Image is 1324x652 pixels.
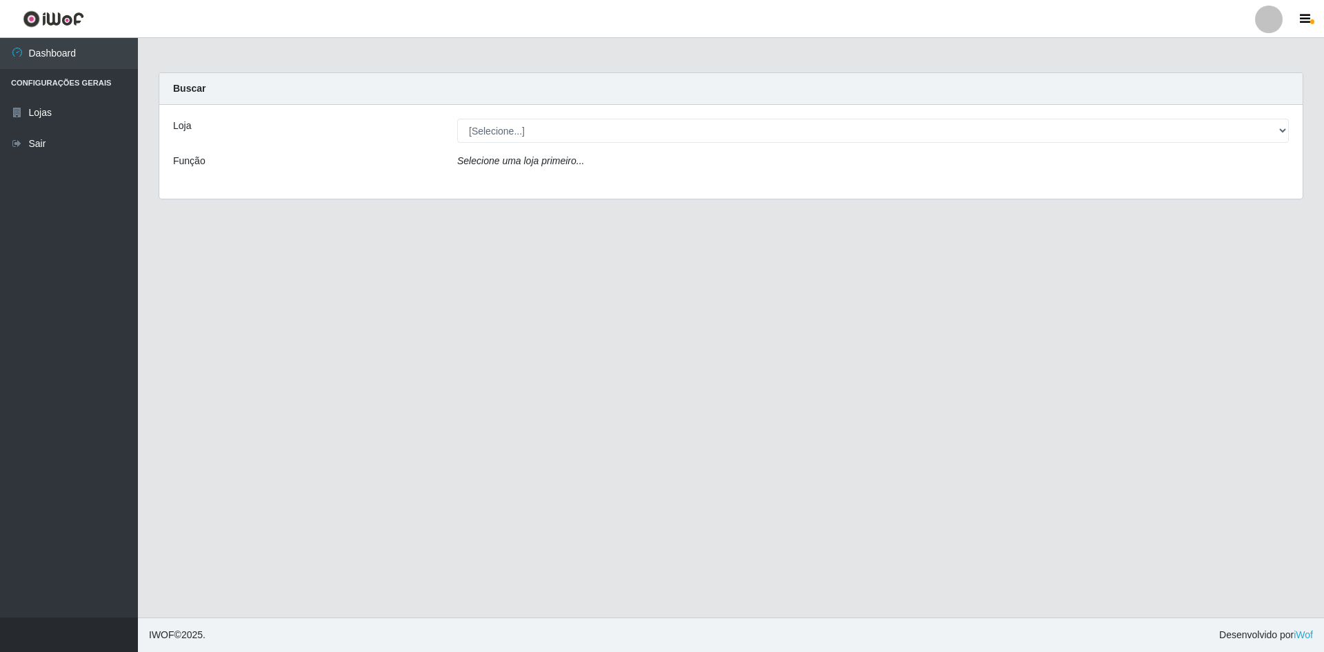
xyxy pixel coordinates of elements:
span: Desenvolvido por [1219,628,1313,642]
span: © 2025 . [149,628,205,642]
img: CoreUI Logo [23,10,84,28]
label: Função [173,154,205,168]
i: Selecione uma loja primeiro... [457,155,584,166]
a: iWof [1294,629,1313,640]
span: IWOF [149,629,174,640]
label: Loja [173,119,191,133]
strong: Buscar [173,83,205,94]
